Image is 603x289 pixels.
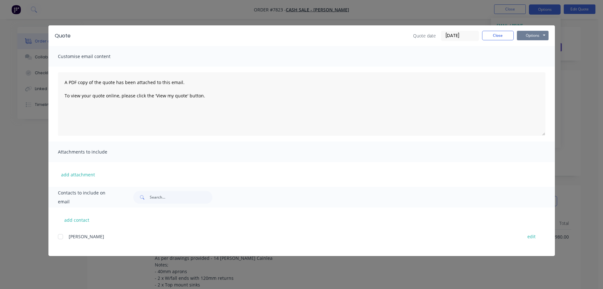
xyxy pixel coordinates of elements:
[413,32,436,39] span: Quote date
[482,31,514,40] button: Close
[58,188,118,206] span: Contacts to include on email
[58,148,128,156] span: Attachments to include
[524,232,539,241] button: edit
[58,52,128,61] span: Customise email content
[55,32,71,40] div: Quote
[58,72,545,136] textarea: A PDF copy of the quote has been attached to this email. To view your quote online, please click ...
[58,215,96,225] button: add contact
[58,170,98,179] button: add attachment
[517,31,549,40] button: Options
[150,191,212,204] input: Search...
[69,233,104,240] span: [PERSON_NAME]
